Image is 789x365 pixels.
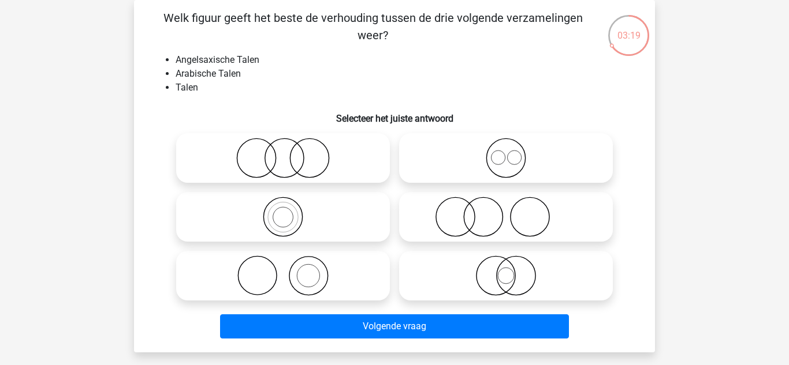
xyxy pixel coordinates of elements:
p: Welk figuur geeft het beste de verhouding tussen de drie volgende verzamelingen weer? [152,9,593,44]
li: Angelsaxische Talen [176,53,637,67]
button: Volgende vraag [220,314,570,338]
li: Arabische Talen [176,67,637,81]
h6: Selecteer het juiste antwoord [152,104,637,124]
div: 03:19 [607,14,650,43]
li: Talen [176,81,637,95]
